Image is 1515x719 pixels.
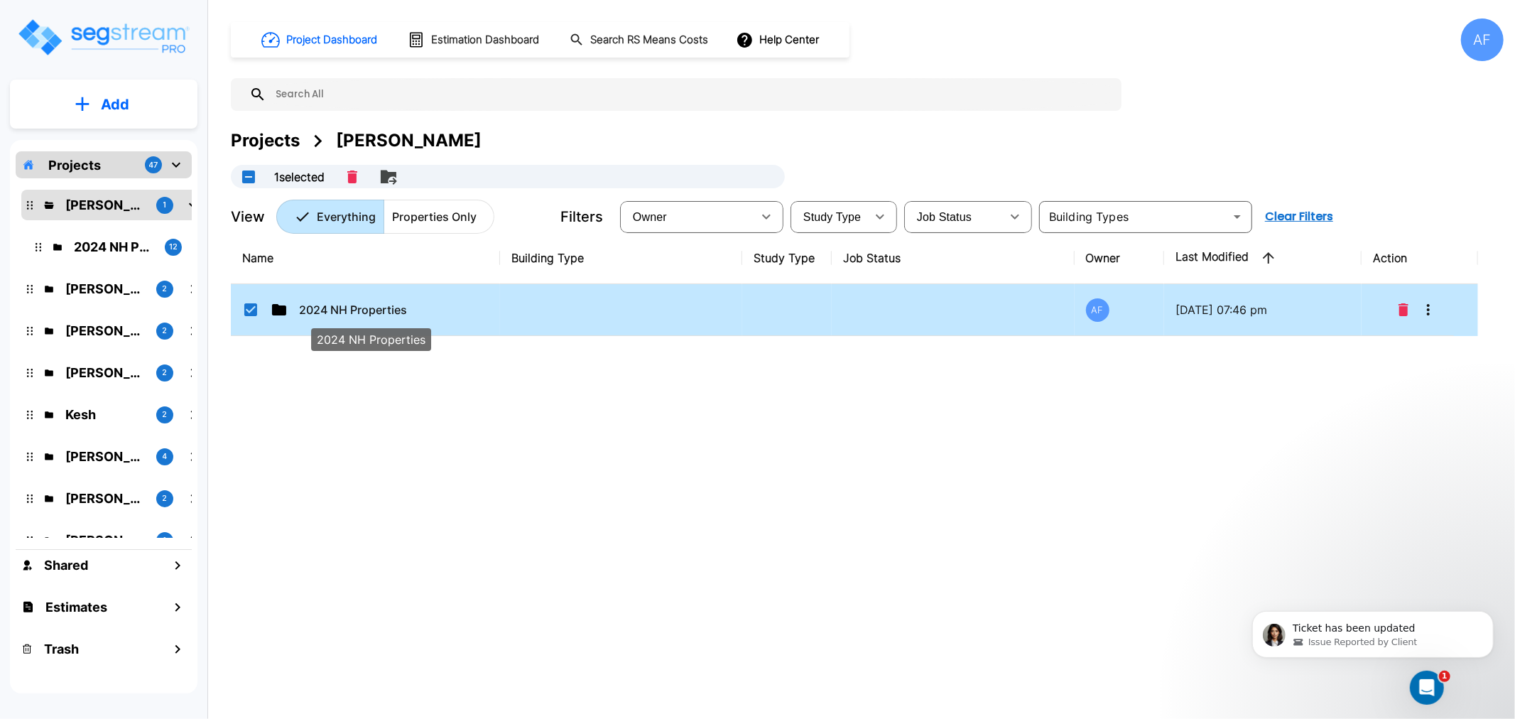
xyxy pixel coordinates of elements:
button: Add [10,84,197,125]
button: Move [374,163,403,191]
iframe: Intercom notifications message [1231,581,1515,681]
p: 2024 NH Properties [317,331,425,348]
p: 4 [163,450,168,463]
button: Help Center [733,26,825,53]
span: Study Type [803,211,861,223]
p: 1 [163,534,167,546]
p: Jay Hershowitz [65,321,145,340]
p: Ari Eisenman [65,363,145,382]
div: AF [1086,298,1109,322]
p: Barry Donath [65,279,145,298]
p: 2 [163,492,168,504]
h1: Estimation Dashboard [431,32,539,48]
button: Open [1227,207,1247,227]
th: Job Status [832,232,1074,284]
h1: Trash [44,639,79,659]
p: 1 [163,199,167,211]
p: Add [101,94,129,115]
th: Last Modified [1164,232,1362,284]
p: 2 [163,325,168,337]
button: Delete [1393,296,1414,324]
p: Filters [560,206,603,227]
p: 2 [163,283,168,295]
button: Properties Only [384,200,494,234]
p: 1 selected [274,168,325,185]
p: Everything [317,208,376,225]
p: 2 [163,367,168,379]
button: Clear Filters [1259,202,1339,231]
p: Isaak Markovitz [65,195,145,215]
th: Action [1362,232,1478,284]
button: Search RS Means Costs [564,26,716,54]
span: Owner [633,211,667,223]
p: 2024 NH Properties [299,301,441,318]
div: Projects [231,128,300,153]
div: Select [907,197,1001,237]
p: 2024 NH Properties [74,237,153,256]
button: UnSelectAll [234,163,263,191]
p: Projects [48,156,101,175]
span: 1 [1439,671,1450,682]
p: 2 [163,409,168,421]
p: Properties Only [392,208,477,225]
h1: Estimates [45,598,107,617]
p: [DATE] 07:46 pm [1175,301,1350,318]
iframe: Intercom live chat [1410,671,1444,705]
button: Estimation Dashboard [402,25,547,55]
p: 12 [169,241,178,253]
h1: Shared [44,556,88,575]
button: Project Dashboard [256,24,385,55]
img: Logo [16,17,190,58]
p: View [231,206,265,227]
button: Everything [276,200,384,234]
div: [PERSON_NAME] [336,128,482,153]
th: Name [231,232,500,284]
p: Kesh [65,405,145,424]
p: 47 [149,159,158,171]
div: AF [1461,18,1504,61]
input: Building Types [1043,207,1225,227]
span: Job Status [917,211,972,223]
div: Select [623,197,752,237]
button: More-Options [1414,296,1443,324]
div: Platform [276,200,494,234]
th: Study Type [742,232,832,284]
th: Owner [1075,232,1164,284]
h1: Project Dashboard [286,32,377,48]
p: Michael Heinemann [65,531,145,550]
div: Select [793,197,866,237]
button: Delete [342,165,363,189]
p: Chuny Herzka [65,489,145,508]
p: Josh Strum [65,447,145,466]
th: Building Type [500,232,742,284]
h1: Search RS Means Costs [590,32,708,48]
input: Search All [266,78,1114,111]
